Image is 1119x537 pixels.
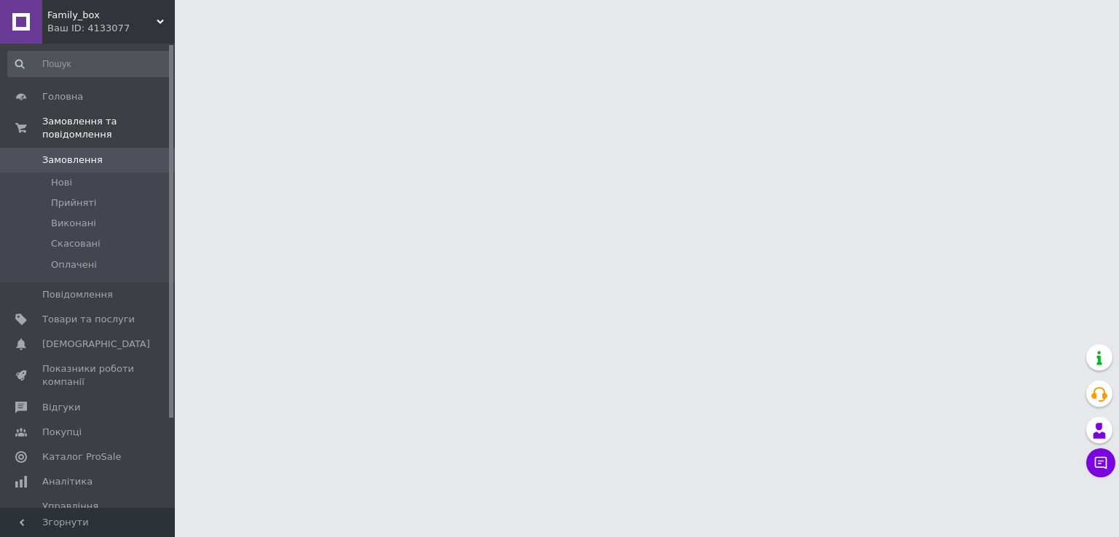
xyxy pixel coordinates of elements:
span: Замовлення та повідомлення [42,115,175,141]
span: Покупці [42,426,82,439]
div: Ваш ID: 4133077 [47,22,175,35]
input: Пошук [7,51,172,77]
span: Виконані [51,217,96,230]
span: Скасовані [51,237,101,250]
span: Головна [42,90,83,103]
span: Показники роботи компанії [42,362,135,389]
span: Каталог ProSale [42,450,121,464]
span: Оплачені [51,258,97,271]
span: Family_box [47,9,157,22]
span: Аналітика [42,475,93,488]
span: Управління сайтом [42,500,135,526]
span: Замовлення [42,154,103,167]
span: Нові [51,176,72,189]
span: Прийняті [51,196,96,210]
span: Товари та послуги [42,313,135,326]
span: [DEMOGRAPHIC_DATA] [42,338,150,351]
span: Відгуки [42,401,80,414]
button: Чат з покупцем [1086,448,1115,477]
span: Повідомлення [42,288,113,301]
